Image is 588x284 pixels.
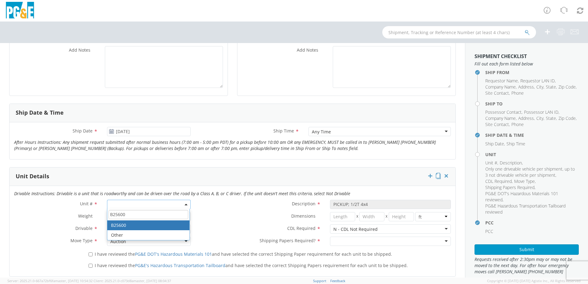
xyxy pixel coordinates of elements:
[485,203,566,215] span: PG&E Hazardous Transportation Tailboard reviewed
[520,78,556,84] li: ,
[287,225,316,231] span: CDL Required
[518,84,535,90] li: ,
[485,166,575,178] span: Only one driveable vehicle per shipment, up to 3 not driveable vehicle per shipment
[475,53,527,60] strong: Shipment Checklist
[485,70,579,75] h4: Ship From
[485,109,522,115] span: Possessor Contact
[485,84,517,90] li: ,
[485,78,518,84] span: Requestor Name
[485,84,516,90] span: Company Name
[485,184,535,191] li: ,
[75,225,93,231] span: Drivable
[485,152,579,157] h4: Unit
[518,115,534,121] span: Address
[485,228,493,234] span: PCC
[485,101,579,106] h4: Ship To
[330,278,345,283] a: Feedback
[133,278,171,283] span: master, [DATE] 08:04:37
[485,141,505,147] li: ,
[135,251,212,257] a: PG&E DOT's Hazardous Materials 101
[511,90,524,96] span: Phone
[558,84,576,90] span: Zip Code
[89,252,93,256] input: I have reviewed thePG&E DOT's Hazardous Materials 101and have selected the correct Shipping Paper...
[5,2,35,20] img: pge-logo-06675f144f4cfa6a6814.png
[485,121,509,127] span: Site Contact
[389,212,414,221] input: Height
[485,160,497,166] span: Unit #
[291,213,316,219] span: Dimensions
[107,230,189,240] li: Other
[546,115,557,121] li: ,
[485,184,534,190] span: Shipping Papers Required
[518,84,534,90] span: Address
[16,173,49,179] h3: Unit Details
[95,251,392,257] span: I have reviewed the and have selected the correct Shipping Paper requirement for each unit to be ...
[333,226,378,232] div: N - CDL Not Required
[500,160,523,166] li: ,
[330,212,355,221] input: Length
[485,178,512,184] span: CDL Required
[485,166,577,178] li: ,
[485,90,509,96] span: Site Contact
[558,115,576,121] span: Zip Code
[80,201,93,207] span: Unit #
[475,244,579,255] button: Submit
[507,141,525,147] span: Ship Time
[546,84,557,90] li: ,
[78,213,93,219] span: Weight
[69,47,90,53] span: Add Notes
[520,78,555,84] span: Requestor LAN ID
[359,212,384,221] input: Width
[485,220,579,225] h4: PCC
[475,256,579,275] span: Requests received after 2:30pm may or may not be moved to the next day. For after hour emergency ...
[485,78,519,84] li: ,
[485,191,558,203] span: PG&E DOT's Hazardous Materials 101 reviewed
[487,278,581,283] span: Copyright © [DATE]-[DATE] Agistix Inc., All Rights Reserved
[260,238,316,243] span: Shipping Papers Required?
[313,278,326,283] a: Support
[514,178,536,184] li: ,
[485,115,517,121] li: ,
[384,212,389,221] span: X
[524,109,558,115] span: Possessor LAN ID
[73,128,93,134] span: Ship Date
[485,191,577,203] li: ,
[536,115,544,121] li: ,
[107,220,189,230] li: B25600
[273,128,294,134] span: Ship Time
[536,115,543,121] span: City
[7,278,93,283] span: Server: 2025.21.0-667a72bf6fa
[70,238,93,243] span: Move Type
[546,115,556,121] span: State
[518,115,535,121] li: ,
[382,26,536,38] input: Shipment, Tracking or Reference Number (at least 4 chars)
[312,129,331,135] div: Any Time
[95,262,408,268] span: I have reviewed the and have selected the correct Shipping Papers requirement for each unit to be...
[536,84,544,90] li: ,
[475,61,579,67] span: Fill out each form listed below
[14,191,350,196] i: Drivable Instructions: Drivable is a unit that is roadworthy and can be driven over the road by a...
[485,109,522,115] li: ,
[292,201,316,207] span: Description
[546,84,556,90] span: State
[536,84,543,90] span: City
[558,84,577,90] li: ,
[511,121,524,127] span: Phone
[355,212,360,221] span: X
[93,278,171,283] span: Client: 2025.21.0-c073d8a
[485,141,504,147] span: Ship Date
[558,115,577,121] li: ,
[89,264,93,268] input: I have reviewed thePG&E's Hazardous Transportation Tailboardand have selected the correct Shippin...
[297,47,318,53] span: Add Notes
[14,139,436,151] i: After Hours Instructions: Any shipment request submitted after normal business hours (7:00 am - 5...
[524,109,559,115] li: ,
[485,178,513,184] li: ,
[55,278,93,283] span: master, [DATE] 10:54:32
[135,262,225,268] a: PG&E's Hazardous Transportation Tailboard
[485,115,516,121] span: Company Name
[110,239,126,245] div: Auction
[500,160,522,166] span: Description
[485,121,510,128] li: ,
[16,110,64,116] h3: Ship Date & Time
[485,160,498,166] li: ,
